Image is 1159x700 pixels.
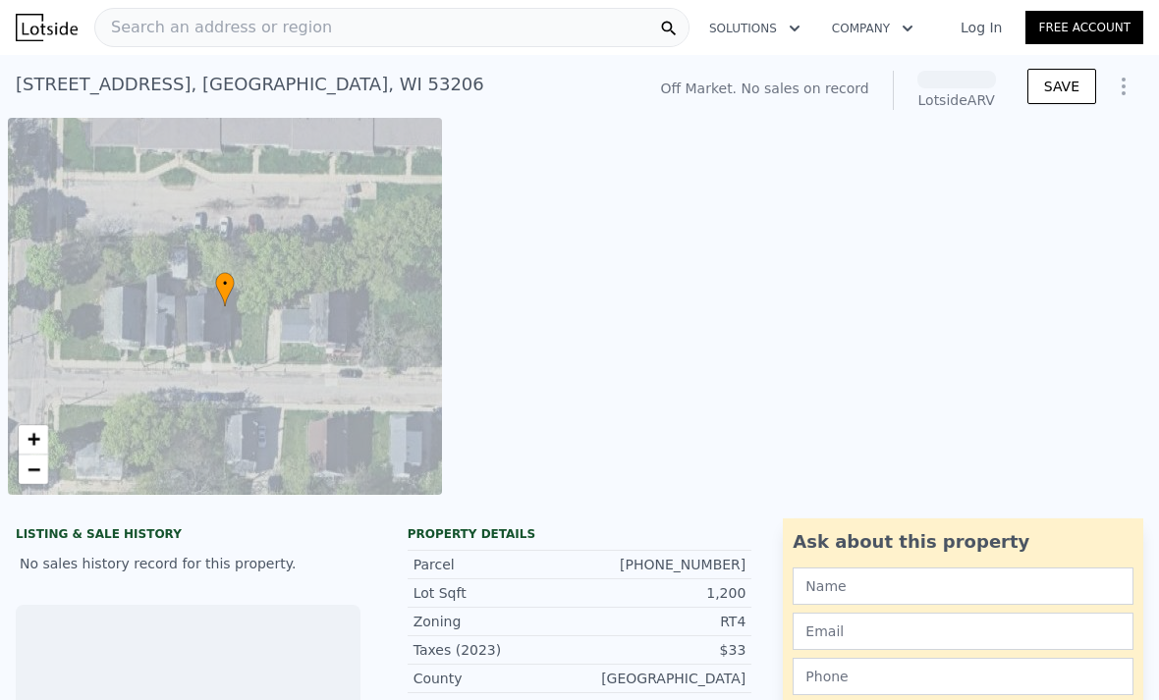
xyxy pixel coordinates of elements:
[28,457,40,481] span: −
[816,11,929,46] button: Company
[1027,69,1096,104] button: SAVE
[793,528,1133,556] div: Ask about this property
[579,640,745,660] div: $33
[1025,11,1143,44] a: Free Account
[16,546,360,581] div: No sales history record for this property.
[414,583,579,603] div: Lot Sqft
[660,79,868,98] div: Off Market. No sales on record
[95,16,332,39] span: Search an address or region
[579,669,745,688] div: [GEOGRAPHIC_DATA]
[917,90,996,110] div: Lotside ARV
[579,555,745,574] div: [PHONE_NUMBER]
[414,555,579,574] div: Parcel
[693,11,816,46] button: Solutions
[1104,67,1143,106] button: Show Options
[19,455,48,484] a: Zoom out
[19,425,48,455] a: Zoom in
[793,613,1133,650] input: Email
[28,427,40,452] span: +
[16,526,360,546] div: LISTING & SALE HISTORY
[414,669,579,688] div: County
[408,526,752,542] div: Property details
[414,640,579,660] div: Taxes (2023)
[579,583,745,603] div: 1,200
[215,275,235,293] span: •
[16,71,484,98] div: [STREET_ADDRESS] , [GEOGRAPHIC_DATA] , WI 53206
[215,272,235,306] div: •
[793,658,1133,695] input: Phone
[579,612,745,631] div: RT4
[16,14,78,41] img: Lotside
[793,567,1133,605] input: Name
[414,612,579,631] div: Zoning
[937,18,1025,37] a: Log In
